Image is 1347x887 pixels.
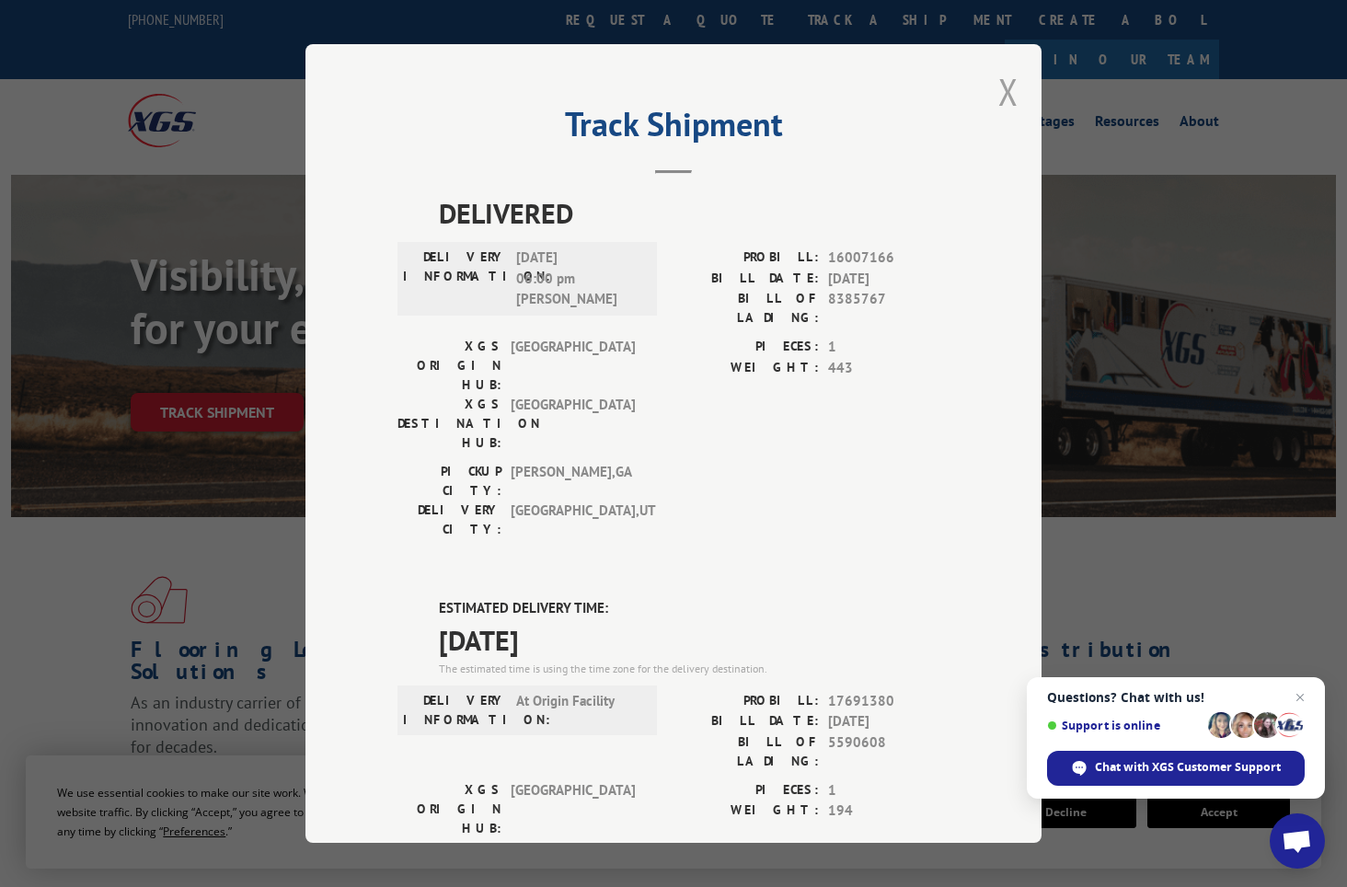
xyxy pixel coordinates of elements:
[439,661,950,677] div: The estimated time is using the time zone for the delivery destination.
[397,111,950,146] h2: Track Shipment
[673,337,819,358] label: PIECES:
[516,691,640,730] span: At Origin Facility
[673,780,819,801] label: PIECES:
[439,192,950,234] span: DELIVERED
[397,501,501,539] label: DELIVERY CITY:
[828,801,950,822] span: 194
[1289,686,1311,708] span: Close chat
[673,248,819,269] label: PROBILL:
[998,67,1019,116] button: Close modal
[511,337,635,395] span: [GEOGRAPHIC_DATA]
[828,248,950,269] span: 16007166
[397,462,501,501] label: PICKUP CITY:
[673,269,819,290] label: BILL DATE:
[828,289,950,328] span: 8385767
[511,462,635,501] span: [PERSON_NAME] , GA
[673,801,819,822] label: WEIGHT:
[511,395,635,453] span: [GEOGRAPHIC_DATA]
[397,395,501,453] label: XGS DESTINATION HUB:
[828,780,950,801] span: 1
[1270,813,1325,869] div: Open chat
[511,501,635,539] span: [GEOGRAPHIC_DATA] , UT
[403,691,507,730] label: DELIVERY INFORMATION:
[397,337,501,395] label: XGS ORIGIN HUB:
[397,780,501,838] label: XGS ORIGIN HUB:
[673,732,819,771] label: BILL OF LADING:
[828,732,950,771] span: 5590608
[673,691,819,712] label: PROBILL:
[1047,751,1305,786] div: Chat with XGS Customer Support
[1095,759,1281,776] span: Chat with XGS Customer Support
[673,711,819,732] label: BILL DATE:
[673,358,819,379] label: WEIGHT:
[511,780,635,838] span: [GEOGRAPHIC_DATA]
[828,337,950,358] span: 1
[828,358,950,379] span: 443
[828,691,950,712] span: 17691380
[516,248,640,310] span: [DATE] 06:00 pm [PERSON_NAME]
[403,248,507,310] label: DELIVERY INFORMATION:
[439,619,950,661] span: [DATE]
[828,711,950,732] span: [DATE]
[828,269,950,290] span: [DATE]
[673,289,819,328] label: BILL OF LADING:
[439,598,950,619] label: ESTIMATED DELIVERY TIME:
[1047,719,1202,732] span: Support is online
[1047,690,1305,705] span: Questions? Chat with us!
